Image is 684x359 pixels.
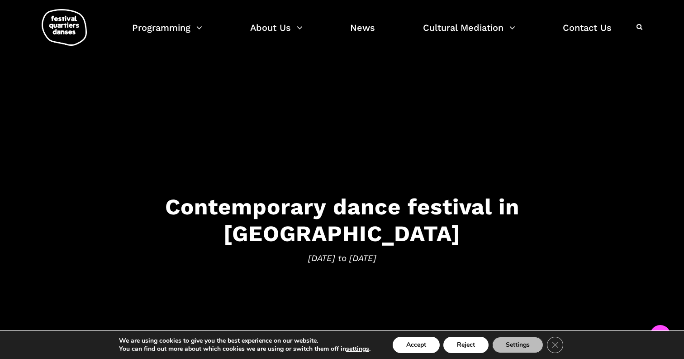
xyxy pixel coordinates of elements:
[132,20,202,47] a: Programming
[346,345,369,353] button: settings
[547,337,563,353] button: Close GDPR Cookie Banner
[42,9,87,46] img: logo-fqd-med
[250,20,303,47] a: About Us
[492,337,543,353] button: Settings
[350,20,375,47] a: News
[443,337,489,353] button: Reject
[62,194,622,247] h3: Contemporary dance festival in [GEOGRAPHIC_DATA]
[393,337,440,353] button: Accept
[423,20,515,47] a: Cultural Mediation
[563,20,612,47] a: Contact Us
[119,337,370,345] p: We are using cookies to give you the best experience on our website.
[62,251,622,265] span: [DATE] to [DATE]
[119,345,370,353] p: You can find out more about which cookies we are using or switch them off in .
